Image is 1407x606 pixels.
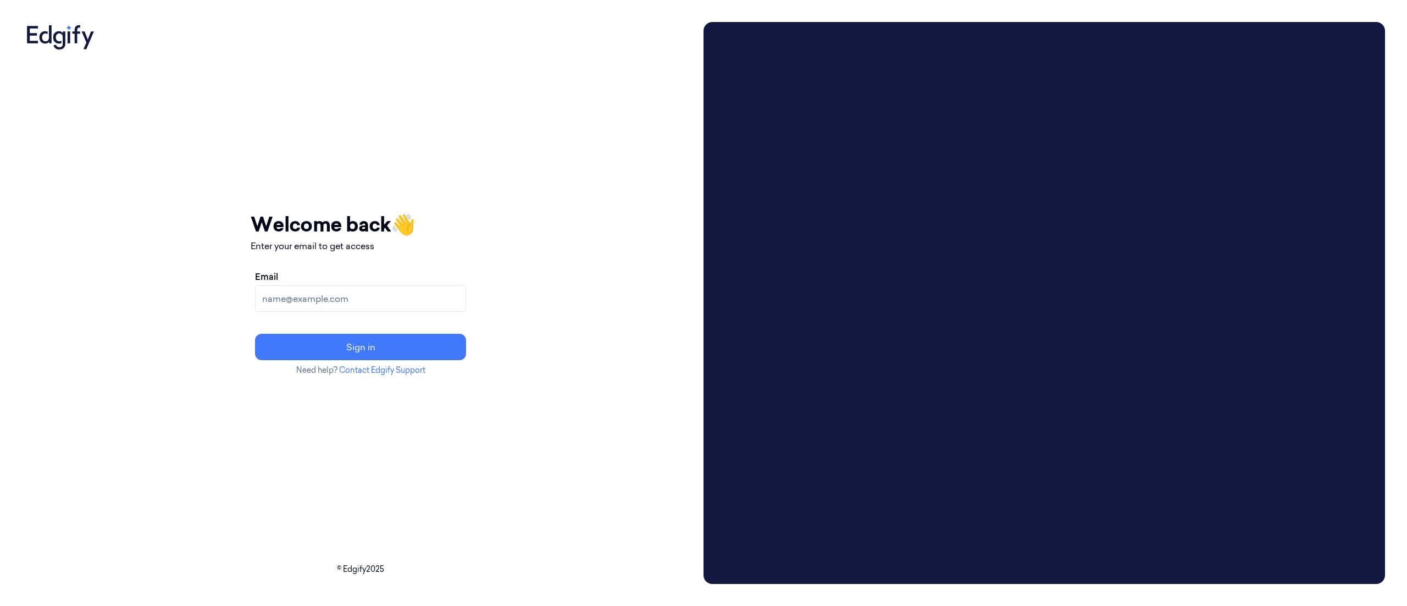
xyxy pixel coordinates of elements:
[251,365,470,376] p: Need help?
[251,239,470,252] p: Enter your email to get access
[255,270,278,283] label: Email
[255,285,466,312] input: name@example.com
[22,564,699,575] p: © Edgify 2025
[255,334,466,360] button: Sign in
[339,365,425,375] a: Contact Edgify Support
[251,210,470,239] h1: Welcome back 👋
